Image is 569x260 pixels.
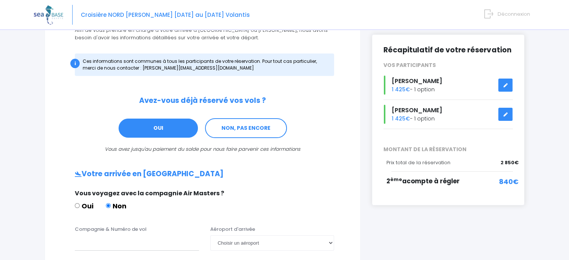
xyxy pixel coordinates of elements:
[392,115,410,122] span: 1 425€
[106,203,111,208] input: Non
[383,46,513,55] h2: Récapitulatif de votre réservation
[392,77,442,85] span: [PERSON_NAME]
[60,97,345,105] h2: Avez-vous déjà réservé vos vols ?
[119,119,198,138] a: OUI
[75,201,94,211] label: Oui
[81,11,250,19] span: Croisière NORD [PERSON_NAME] [DATE] au [DATE] Volantis
[75,226,147,233] label: Compagnie & Numéro de vol
[60,170,345,178] h2: Votre arrivée en [GEOGRAPHIC_DATA]
[499,177,518,187] span: 840€
[75,203,80,208] input: Oui
[378,76,518,95] div: - 1 option
[205,118,287,138] a: NON, PAS ENCORE
[498,10,530,18] span: Déconnexion
[60,27,345,41] p: Afin de vous prendre en charge à votre arrivée à [GEOGRAPHIC_DATA] ou [PERSON_NAME], nous avons b...
[378,61,518,69] div: VOS PARTICIPANTS
[501,159,518,166] span: 2 850€
[210,226,255,233] label: Aéroport d'arrivée
[105,146,300,153] i: Vous avez jusqu'au paiement du solde pour nous faire parvenir ces informations
[386,159,450,166] span: Prix total de la réservation
[75,53,334,76] div: Ces informations sont communes à tous les participants de votre réservation. Pour tout cas partic...
[378,105,518,124] div: - 1 option
[392,106,442,114] span: [PERSON_NAME]
[390,176,402,183] sup: ème
[75,189,224,198] span: Vous voyagez avec la compagnie Air Masters ?
[70,59,80,68] div: i
[378,146,518,153] span: MONTANT DE LA RÉSERVATION
[386,177,460,186] span: 2 acompte à régler
[106,201,126,211] label: Non
[392,86,410,93] span: 1 425€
